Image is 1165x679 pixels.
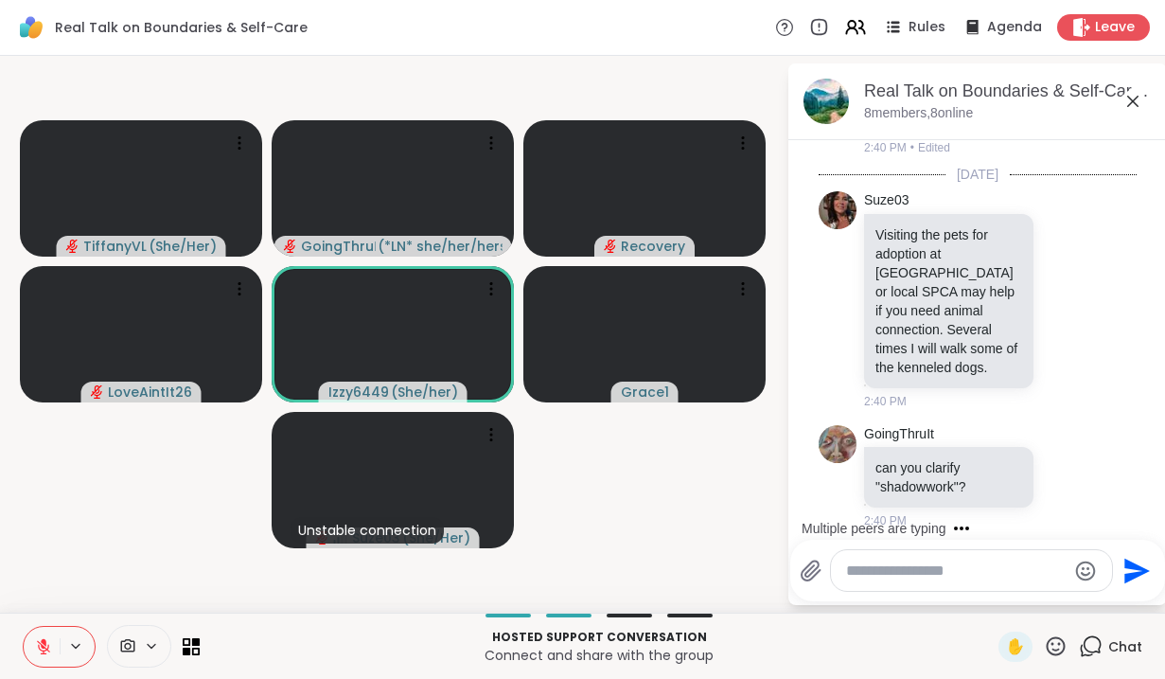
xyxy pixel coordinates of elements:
span: Edited [918,139,950,156]
span: LoveAintIt26 [108,383,192,402]
span: ( She/her ) [391,383,458,402]
span: ✋ [1006,635,1025,658]
p: 8 members, 8 online [864,104,973,123]
span: [DATE] [945,165,1010,184]
img: Real Talk on Boundaries & Self-Care, Sep 11 [803,79,849,124]
img: https://sharewell-space-live.sfo3.digitaloceanspaces.com/user-generated/48fc4fc7-d9bc-4228-993b-a... [819,425,856,463]
span: Leave [1095,18,1135,37]
p: Visiting the pets for adoption at [GEOGRAPHIC_DATA] or local SPCA may help if you need animal con... [875,225,1022,377]
span: Grace1 [621,383,669,402]
img: https://sharewell-space-live.sfo3.digitaloceanspaces.com/user-generated/d68e32f1-75d2-4dac-94c6-4... [819,191,856,229]
span: • [910,139,914,156]
span: Chat [1108,637,1142,656]
span: ( *LN* she/her/hers ) [378,237,502,256]
span: GoingThruIt [301,237,376,256]
div: Multiple peers are typing [802,519,946,538]
span: audio-muted [66,240,79,253]
button: Emoji picker [1074,560,1097,582]
div: Real Talk on Boundaries & Self-Care, [DATE] [864,80,1152,103]
span: 2:40 PM [864,393,907,410]
p: can you clarify "shadowwork"? [875,458,1022,496]
span: audio-muted [284,240,297,253]
span: Rules [909,18,945,37]
img: ShareWell Logomark [15,11,47,44]
a: GoingThruIt [864,425,934,444]
span: audio-muted [604,240,617,253]
p: Connect and share with the group [211,646,987,665]
button: Send [1113,549,1156,592]
textarea: Type your message [846,562,1067,581]
span: 2:40 PM [864,139,907,156]
span: Izzy6449 [328,383,389,402]
span: Recovery [621,237,685,256]
a: Suze03 [864,191,909,210]
p: Hosted support conversation [211,629,987,646]
span: ( She/Her ) [149,237,217,256]
div: Unstable connection [291,517,444,544]
span: TiffanyVL [83,237,147,256]
span: Real Talk on Boundaries & Self-Care [55,18,308,37]
span: audio-muted [91,385,104,399]
span: Agenda [987,18,1042,37]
